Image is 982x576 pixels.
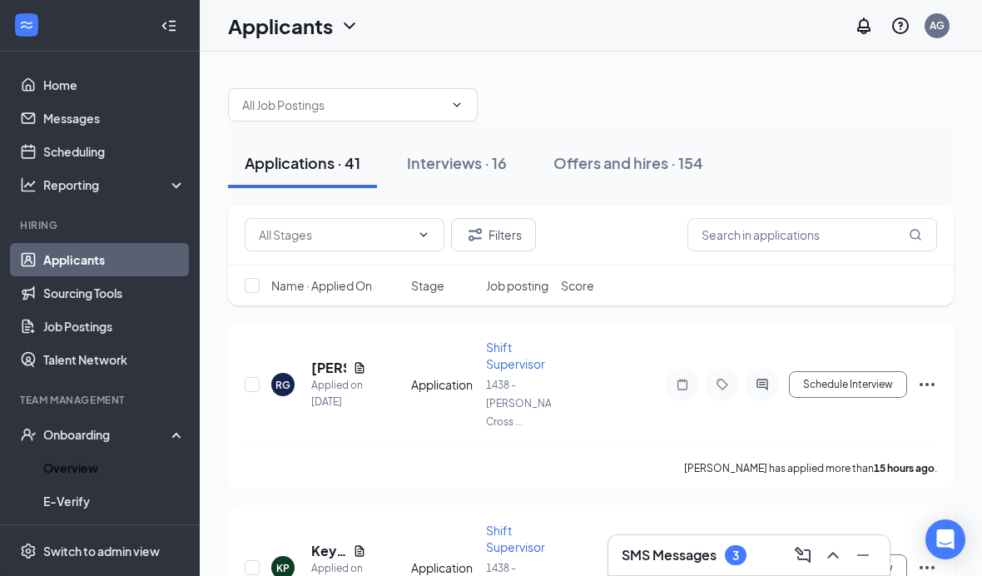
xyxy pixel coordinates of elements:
input: All Stages [259,226,410,244]
a: Scheduling [43,135,186,168]
svg: Collapse [161,17,177,34]
div: Offers and hires · 154 [553,152,703,173]
div: AG [930,18,945,32]
svg: MagnifyingGlass [909,228,922,241]
b: 15 hours ago [874,462,935,474]
div: RG [275,378,290,392]
span: Name · Applied On [271,277,372,294]
button: ChevronUp [820,542,846,569]
a: Home [43,68,186,102]
div: Interviews · 16 [407,152,507,173]
a: Sourcing Tools [43,276,186,310]
h1: Applicants [228,12,333,40]
div: Switch to admin view [43,543,160,559]
svg: ChevronDown [340,16,360,36]
svg: ChevronDown [450,98,464,112]
svg: Note [672,378,692,391]
a: Job Postings [43,310,186,343]
button: Schedule Interview [789,371,907,398]
h3: SMS Messages [622,546,717,564]
div: Reporting [43,176,186,193]
svg: ChevronDown [417,228,430,241]
a: Overview [43,451,186,484]
div: KP [276,561,290,575]
div: Applications · 41 [245,152,360,173]
div: 3 [732,549,739,563]
div: Open Intercom Messenger [925,519,965,559]
div: Application [411,559,476,576]
svg: Ellipses [917,375,937,395]
span: Job posting [486,277,548,294]
span: Shift Supervisor [486,523,545,554]
input: All Job Postings [242,96,444,114]
div: Applied on [DATE] [311,377,366,410]
svg: UserCheck [20,426,37,443]
a: E-Verify [43,484,186,518]
p: [PERSON_NAME] has applied more than . [684,461,937,475]
svg: ChevronUp [823,545,843,565]
button: Filter Filters [451,218,536,251]
a: Talent Network [43,343,186,376]
svg: ActiveChat [752,378,772,391]
div: Team Management [20,393,182,407]
svg: QuestionInfo [890,16,910,36]
svg: ComposeMessage [793,545,813,565]
svg: Document [353,544,366,558]
svg: Filter [465,225,485,245]
h5: [PERSON_NAME] [311,359,346,377]
a: Applicants [43,243,186,276]
svg: WorkstreamLogo [18,17,35,33]
span: Shift Supervisor [486,340,545,371]
a: Onboarding Documents [43,518,186,551]
span: 1438 - [PERSON_NAME] Cross ... [486,379,569,428]
div: Onboarding [43,426,171,443]
svg: Tag [712,378,732,391]
button: Minimize [850,542,876,569]
svg: Settings [20,543,37,559]
div: Hiring [20,218,182,232]
span: Score [561,277,594,294]
button: ComposeMessage [790,542,816,569]
div: Application [411,376,476,393]
h5: Key [PERSON_NAME] [311,542,346,560]
svg: Notifications [854,16,874,36]
a: Messages [43,102,186,135]
svg: Analysis [20,176,37,193]
svg: Document [353,361,366,375]
svg: Minimize [853,545,873,565]
span: Stage [411,277,444,294]
input: Search in applications [687,218,937,251]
